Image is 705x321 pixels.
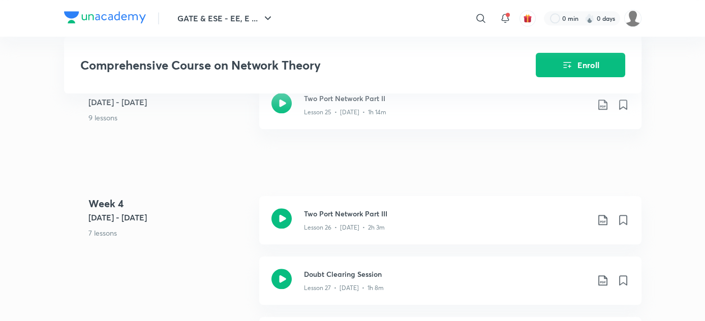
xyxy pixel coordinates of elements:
h4: Week 4 [88,196,251,211]
img: Company Logo [64,11,146,23]
p: 7 lessons [88,228,251,238]
h3: Comprehensive Course on Network Theory [80,58,478,73]
a: Doubt Clearing SessionLesson 27 • [DATE] • 1h 8m [259,256,641,317]
p: Lesson 27 • [DATE] • 1h 8m [304,283,384,293]
img: streak [585,13,595,23]
img: Palak Tiwari [624,10,641,27]
h3: Two Port Network Part II [304,93,589,104]
button: GATE & ESE - EE, E ... [171,8,280,28]
p: 9 lessons [88,112,251,123]
img: avatar [523,14,532,23]
h3: Two Port Network Part III [304,208,589,219]
a: Company Logo [64,11,146,26]
h3: Doubt Clearing Session [304,269,589,279]
h5: [DATE] - [DATE] [88,96,251,108]
button: avatar [519,10,536,26]
a: Two Port Network Part IIILesson 26 • [DATE] • 2h 3m [259,196,641,256]
a: Two Port Network Part IILesson 25 • [DATE] • 1h 14m [259,81,641,141]
button: Enroll [536,53,625,77]
p: Lesson 26 • [DATE] • 2h 3m [304,223,385,232]
h5: [DATE] - [DATE] [88,211,251,223]
p: Lesson 25 • [DATE] • 1h 14m [304,108,386,117]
